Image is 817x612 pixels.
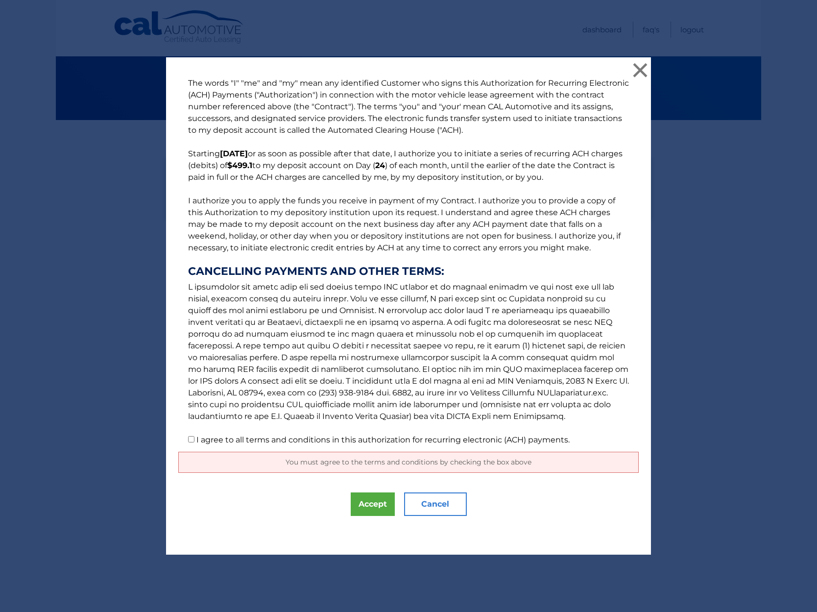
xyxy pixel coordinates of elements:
label: I agree to all terms and conditions in this authorization for recurring electronic (ACH) payments. [196,435,570,444]
p: The words "I" "me" and "my" mean any identified Customer who signs this Authorization for Recurri... [178,77,639,446]
b: 24 [375,161,385,170]
span: You must agree to the terms and conditions by checking the box above [286,458,531,466]
button: × [630,60,650,80]
b: $499.1 [227,161,252,170]
strong: CANCELLING PAYMENTS AND OTHER TERMS: [188,266,629,277]
b: [DATE] [220,149,248,158]
button: Accept [351,492,395,516]
button: Cancel [404,492,467,516]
